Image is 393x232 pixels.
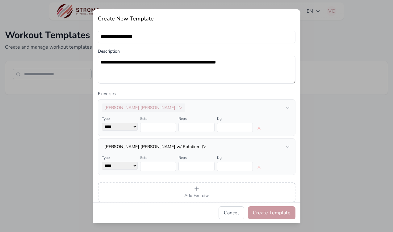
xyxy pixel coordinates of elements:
[219,206,244,219] button: Cancel
[248,206,295,219] button: Create Template
[178,116,187,121] label: Reps
[98,48,295,55] label: Description
[217,116,222,121] label: Kg
[102,103,185,112] button: [PERSON_NAME] [PERSON_NAME]
[102,142,209,151] button: [PERSON_NAME] [PERSON_NAME] w/ Rotation
[102,155,110,160] label: Type
[217,155,222,160] label: Kg
[98,182,295,202] button: Add Exercise
[104,144,199,150] h3: [PERSON_NAME] [PERSON_NAME] w/ Rotation
[104,105,175,111] h3: [PERSON_NAME] [PERSON_NAME]
[140,116,147,121] label: Sets
[184,193,209,199] span: Add Exercise
[98,14,295,23] h2: Create New Template
[140,155,147,160] label: Sets
[98,91,295,97] label: Exercises
[178,155,187,160] label: Reps
[102,116,110,121] label: Type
